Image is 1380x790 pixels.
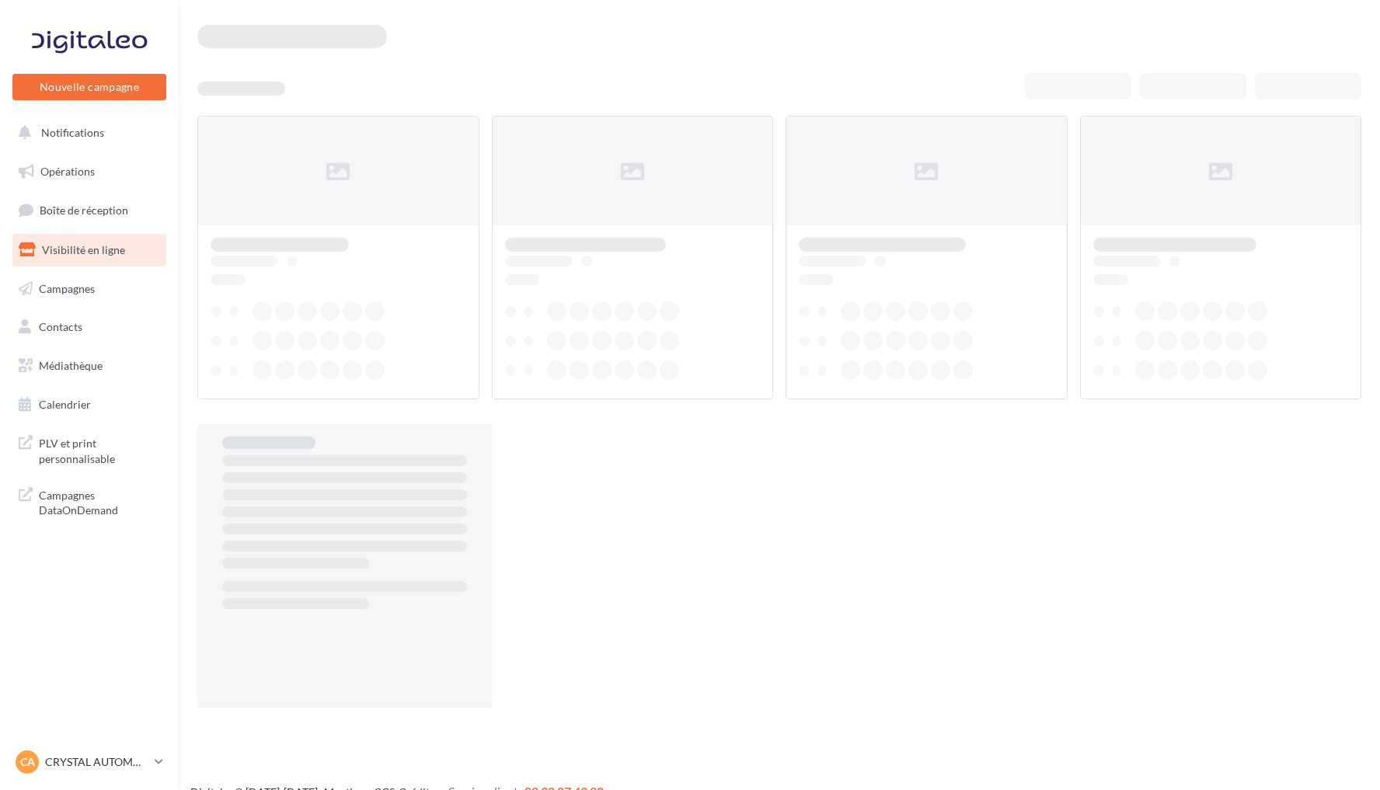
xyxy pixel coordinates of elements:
a: Visibilité en ligne [9,234,169,266]
span: Visibilité en ligne [42,243,125,256]
span: Campagnes [39,281,95,294]
a: Calendrier [9,388,169,421]
a: Campagnes [9,273,169,305]
a: PLV et print personnalisable [9,426,169,472]
a: CA CRYSTAL AUTOMOBILES [12,747,166,777]
a: Campagnes DataOnDemand [9,479,169,524]
span: Campagnes DataOnDemand [39,485,160,518]
span: Médiathèque [39,359,103,372]
a: Boîte de réception [9,193,169,227]
a: Opérations [9,155,169,188]
span: PLV et print personnalisable [39,433,160,466]
span: Calendrier [39,398,91,411]
span: Notifications [41,126,104,139]
span: Contacts [39,320,82,333]
span: Boîte de réception [40,204,128,217]
span: Opérations [40,165,95,178]
a: Contacts [9,311,169,343]
p: CRYSTAL AUTOMOBILES [45,754,148,770]
a: Médiathèque [9,350,169,382]
button: Notifications [9,117,163,149]
span: CA [20,754,35,770]
button: Nouvelle campagne [12,74,166,100]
